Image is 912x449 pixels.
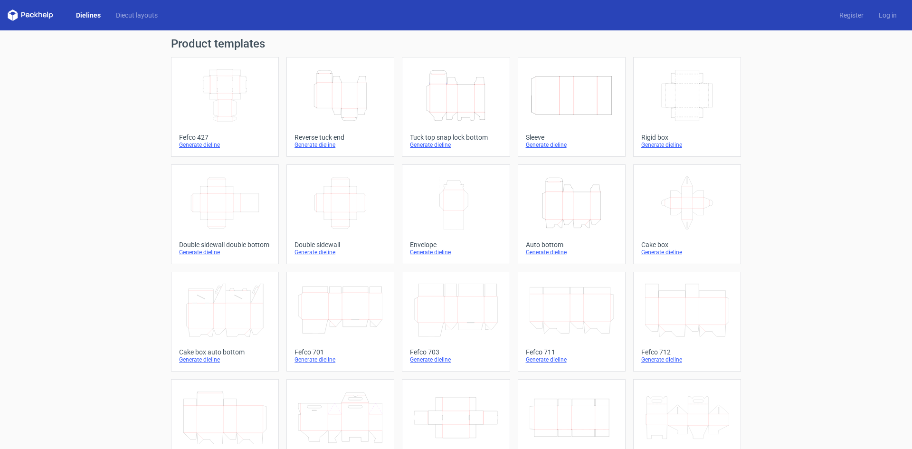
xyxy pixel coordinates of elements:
[641,356,733,363] div: Generate dieline
[526,141,617,149] div: Generate dieline
[402,164,510,264] a: EnvelopeGenerate dieline
[633,57,741,157] a: Rigid boxGenerate dieline
[294,241,386,248] div: Double sidewall
[294,356,386,363] div: Generate dieline
[171,272,279,372] a: Cake box auto bottomGenerate dieline
[641,241,733,248] div: Cake box
[526,348,617,356] div: Fefco 711
[641,348,733,356] div: Fefco 712
[518,164,626,264] a: Auto bottomGenerate dieline
[410,134,502,141] div: Tuck top snap lock bottom
[641,141,733,149] div: Generate dieline
[286,57,394,157] a: Reverse tuck endGenerate dieline
[410,141,502,149] div: Generate dieline
[294,248,386,256] div: Generate dieline
[108,10,165,20] a: Diecut layouts
[171,57,279,157] a: Fefco 427Generate dieline
[294,134,386,141] div: Reverse tuck end
[410,248,502,256] div: Generate dieline
[641,248,733,256] div: Generate dieline
[832,10,871,20] a: Register
[641,134,733,141] div: Rigid box
[179,141,271,149] div: Generate dieline
[526,134,617,141] div: Sleeve
[179,348,271,356] div: Cake box auto bottom
[68,10,108,20] a: Dielines
[286,272,394,372] a: Fefco 701Generate dieline
[526,241,617,248] div: Auto bottom
[410,356,502,363] div: Generate dieline
[402,57,510,157] a: Tuck top snap lock bottomGenerate dieline
[179,134,271,141] div: Fefco 427
[410,348,502,356] div: Fefco 703
[633,272,741,372] a: Fefco 712Generate dieline
[179,356,271,363] div: Generate dieline
[179,248,271,256] div: Generate dieline
[171,164,279,264] a: Double sidewall double bottomGenerate dieline
[518,57,626,157] a: SleeveGenerate dieline
[171,38,741,49] h1: Product templates
[410,241,502,248] div: Envelope
[286,164,394,264] a: Double sidewallGenerate dieline
[526,248,617,256] div: Generate dieline
[633,164,741,264] a: Cake boxGenerate dieline
[518,272,626,372] a: Fefco 711Generate dieline
[402,272,510,372] a: Fefco 703Generate dieline
[179,241,271,248] div: Double sidewall double bottom
[871,10,904,20] a: Log in
[294,348,386,356] div: Fefco 701
[294,141,386,149] div: Generate dieline
[526,356,617,363] div: Generate dieline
